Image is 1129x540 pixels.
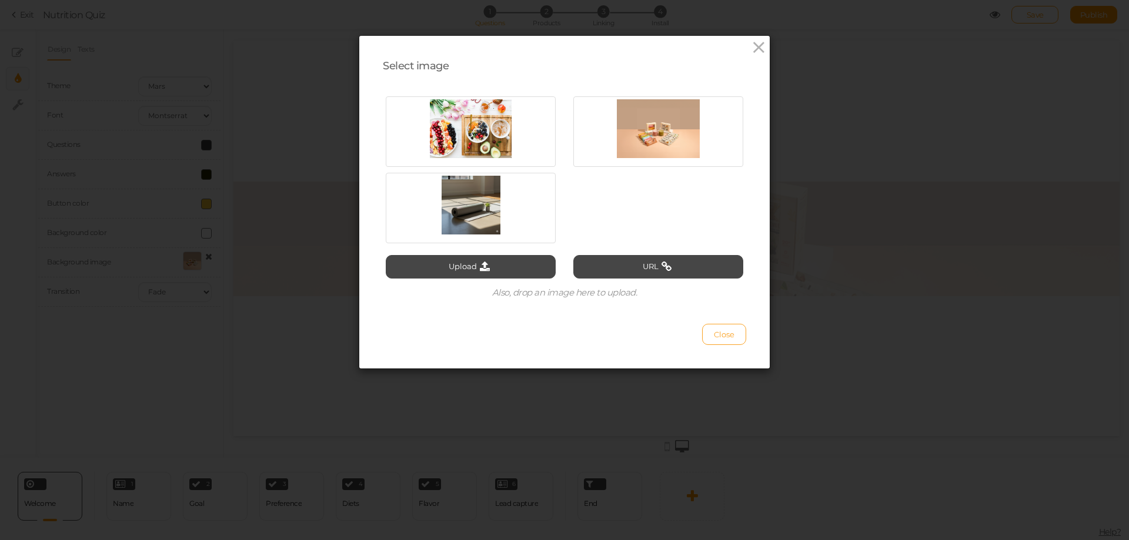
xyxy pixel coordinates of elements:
div: (takes less that 1 minute) [377,188,509,201]
span: Also, drop an image here to upload. [492,287,637,298]
div: What’s Your Heal Fit? [368,159,519,176]
span: Select image [383,59,449,72]
button: Upload [386,255,556,279]
span: Close [714,330,734,339]
button: Close [702,324,746,345]
button: URL [573,255,743,279]
strong: START [430,220,456,229]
